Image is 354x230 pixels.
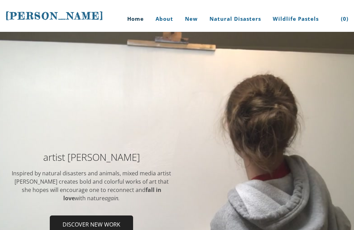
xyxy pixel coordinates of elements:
a: [PERSON_NAME] [6,9,104,22]
em: again. [105,194,120,202]
a: Wildlife Pastels [268,6,324,32]
span: 0 [343,15,346,22]
span: [PERSON_NAME] [6,10,104,22]
h2: artist [PERSON_NAME] [11,152,172,162]
a: (0) [336,6,348,32]
a: About [150,6,178,32]
a: Home [117,6,149,32]
div: Inspired by natural disasters and animals, mixed media artist [PERSON_NAME] ​creates bold and col... [11,169,172,202]
a: New [180,6,203,32]
a: Natural Disasters [204,6,266,32]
